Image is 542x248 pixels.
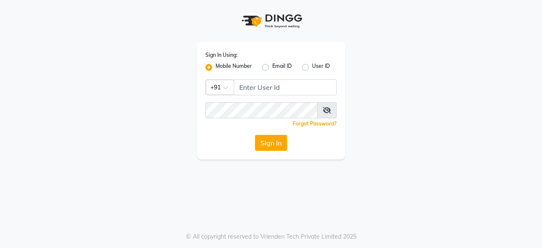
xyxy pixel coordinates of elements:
[205,102,318,118] input: Username
[293,120,337,127] a: Forgot Password?
[255,135,287,151] button: Sign In
[272,62,292,72] label: Email ID
[234,79,337,95] input: Username
[216,62,252,72] label: Mobile Number
[237,8,305,33] img: logo1.svg
[205,51,238,59] label: Sign In Using:
[312,62,330,72] label: User ID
